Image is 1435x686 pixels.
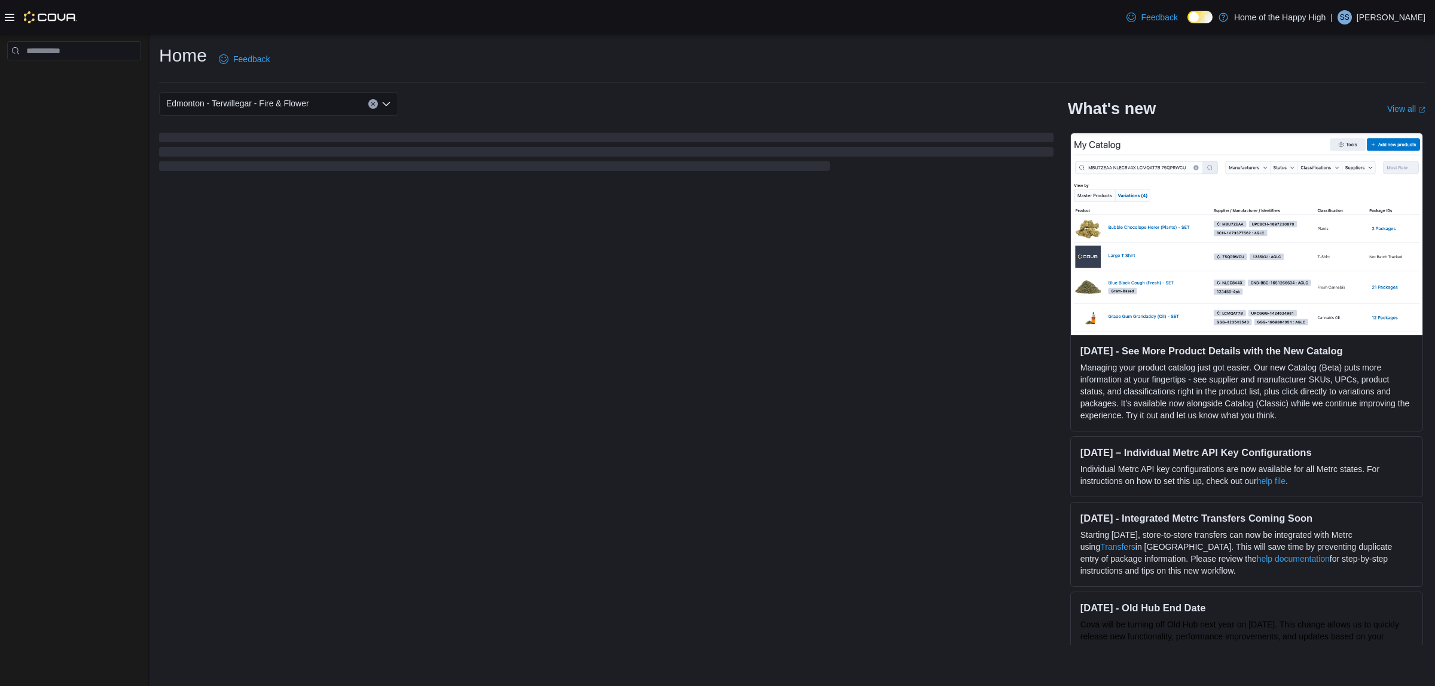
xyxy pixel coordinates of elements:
span: Cova will be turning off Old Hub next year on [DATE]. This change allows us to quickly release ne... [1080,620,1399,653]
span: Feedback [1141,11,1177,23]
a: View allExternal link [1387,104,1425,114]
span: Feedback [233,53,270,65]
a: Transfers [1100,542,1135,552]
h3: [DATE] - Integrated Metrc Transfers Coming Soon [1080,512,1413,524]
p: [PERSON_NAME] [1357,10,1425,24]
h2: What's new [1068,99,1156,118]
button: Clear input [368,99,378,109]
h3: [DATE] - See More Product Details with the New Catalog [1080,345,1413,357]
a: Learn More [1317,644,1361,653]
span: Edmonton - Terwillegar - Fire & Flower [166,96,309,111]
a: help file [1257,476,1286,486]
h3: [DATE] – Individual Metrc API Key Configurations [1080,446,1413,458]
svg: External link [1418,106,1425,114]
img: Cova [24,11,77,23]
nav: Complex example [7,63,141,91]
span: Loading [159,135,1054,173]
div: Sajjad Syed [1338,10,1352,24]
p: Home of the Happy High [1234,10,1326,24]
h3: [DATE] - Old Hub End Date [1080,602,1413,614]
span: SS [1340,10,1349,24]
p: Starting [DATE], store-to-store transfers can now be integrated with Metrc using in [GEOGRAPHIC_D... [1080,529,1413,577]
p: | [1330,10,1333,24]
h1: Home [159,44,207,68]
span: Dark Mode [1187,23,1188,24]
a: Feedback [1122,5,1182,29]
input: Dark Mode [1187,11,1213,23]
p: Individual Metrc API key configurations are now available for all Metrc states. For instructions ... [1080,463,1413,487]
a: help documentation [1257,554,1330,563]
a: Feedback [214,47,274,71]
p: Managing your product catalog just got easier. Our new Catalog (Beta) puts more information at yo... [1080,362,1413,421]
button: Open list of options [381,99,391,109]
